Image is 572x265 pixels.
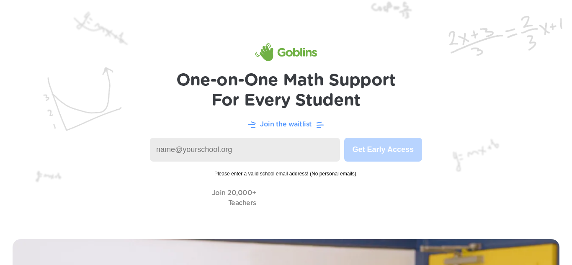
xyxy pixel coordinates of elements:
[150,162,422,178] span: Please enter a valid school email address! (No personal emails).
[344,138,422,162] button: Get Early Access
[176,70,396,111] h1: One-on-One Math Support For Every Student
[212,188,256,208] p: Join 20,000+ Teachers
[150,138,340,162] input: name@yourschool.org
[260,119,312,129] p: Join the waitlist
